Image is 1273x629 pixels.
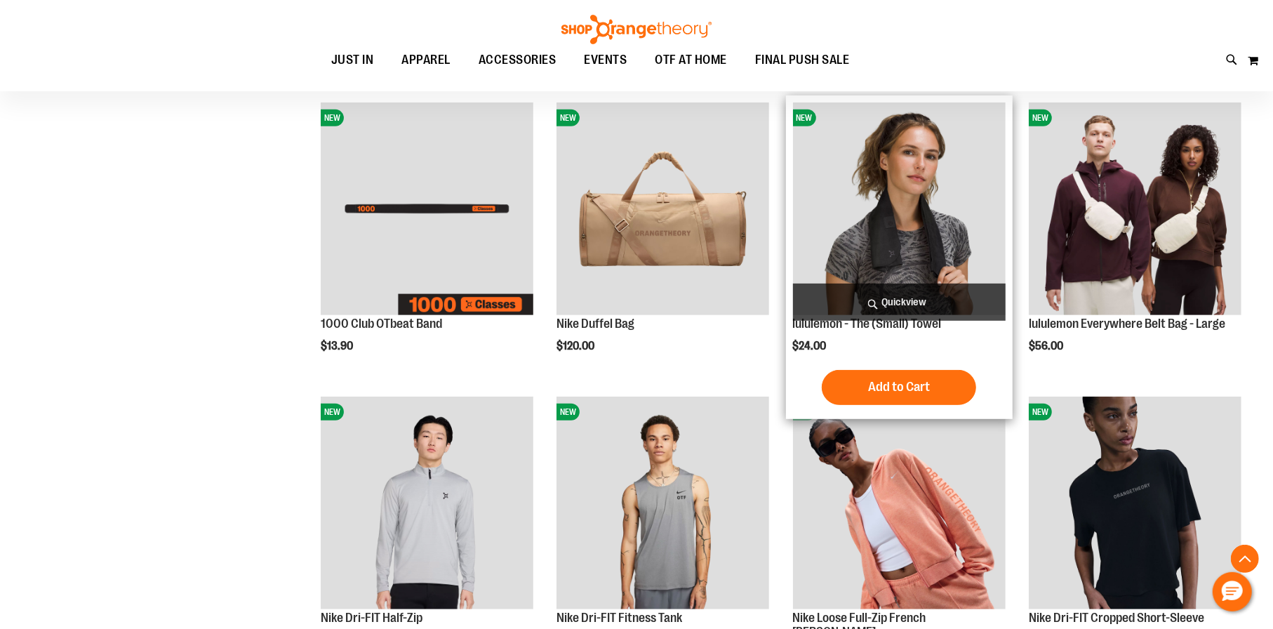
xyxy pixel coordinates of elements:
[321,102,533,317] a: Image of 1000 Club OTbeat BandNEW
[321,317,442,331] a: 1000 Club OTbeat Band
[741,44,864,77] a: FINAL PUSH SALE
[556,317,634,331] a: Nike Duffel Bag
[401,44,451,76] span: APPAREL
[1022,95,1248,388] div: product
[793,340,829,352] span: $24.00
[314,95,540,381] div: product
[793,110,816,126] span: NEW
[321,397,533,611] a: Nike Dri-FIT Half-ZipNEW
[793,102,1006,317] a: lululemon - The (Small) TowelNEW
[1029,340,1065,352] span: $56.00
[465,44,571,77] a: ACCESSORIES
[556,397,769,611] a: Nike Dri-FIT Fitness TankNEW
[868,379,930,395] span: Add to Cart
[556,102,769,315] img: Nike Duffel Bag
[793,397,1006,611] a: Nike Loose Full-Zip French Terry HoodieNEW
[556,340,596,352] span: $120.00
[1029,102,1241,317] a: lululemon Everywhere Belt Bag - LargeNEW
[1029,317,1225,331] a: lululemon Everywhere Belt Bag - Large
[793,102,1006,315] img: lululemon - The (Small) Towel
[822,370,976,405] button: Add to Cart
[793,317,942,331] a: lululemon - The (Small) Towel
[655,44,727,76] span: OTF AT HOME
[556,397,769,609] img: Nike Dri-FIT Fitness Tank
[331,44,374,76] span: JUST IN
[793,397,1006,609] img: Nike Loose Full-Zip French Terry Hoodie
[1231,545,1259,573] button: Back To Top
[559,15,714,44] img: Shop Orangetheory
[556,110,580,126] span: NEW
[556,611,682,625] a: Nike Dri-FIT Fitness Tank
[321,397,533,609] img: Nike Dri-FIT Half-Zip
[1029,404,1052,421] span: NEW
[1029,611,1204,625] a: Nike Dri-FIT Cropped Short-Sleeve
[641,44,741,77] a: OTF AT HOME
[570,44,641,77] a: EVENTS
[1213,572,1252,611] button: Hello, have a question? Let’s chat.
[479,44,556,76] span: ACCESSORIES
[1029,110,1052,126] span: NEW
[1029,102,1241,315] img: lululemon Everywhere Belt Bag - Large
[1029,397,1241,609] img: Nike Dri-FIT Cropped Short-Sleeve
[584,44,627,76] span: EVENTS
[755,44,850,76] span: FINAL PUSH SALE
[549,95,776,388] div: product
[321,110,344,126] span: NEW
[556,102,769,317] a: Nike Duffel BagNEW
[321,404,344,421] span: NEW
[793,284,1006,321] a: Quickview
[321,102,533,315] img: Image of 1000 Club OTbeat Band
[317,44,388,76] a: JUST IN
[786,95,1013,419] div: product
[1029,397,1241,611] a: Nike Dri-FIT Cropped Short-SleeveNEW
[556,404,580,421] span: NEW
[387,44,465,77] a: APPAREL
[321,340,355,352] span: $13.90
[321,611,422,625] a: Nike Dri-FIT Half-Zip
